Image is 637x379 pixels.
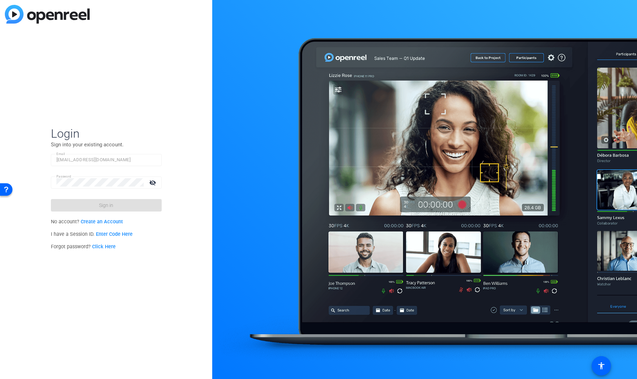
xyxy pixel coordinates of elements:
[597,362,605,370] mat-icon: accessibility
[92,244,116,250] a: Click Here
[81,219,123,225] a: Create an Account
[96,231,133,237] a: Enter Code Here
[51,141,162,148] p: Sign into your existing account.
[51,231,133,237] span: I have a Session ID.
[56,152,65,156] mat-label: Email
[145,178,162,188] mat-icon: visibility_off
[51,219,123,225] span: No account?
[56,156,156,164] input: Enter Email Address
[51,244,116,250] span: Forgot password?
[5,5,90,24] img: blue-gradient.svg
[56,175,71,179] mat-label: Password
[51,126,162,141] span: Login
